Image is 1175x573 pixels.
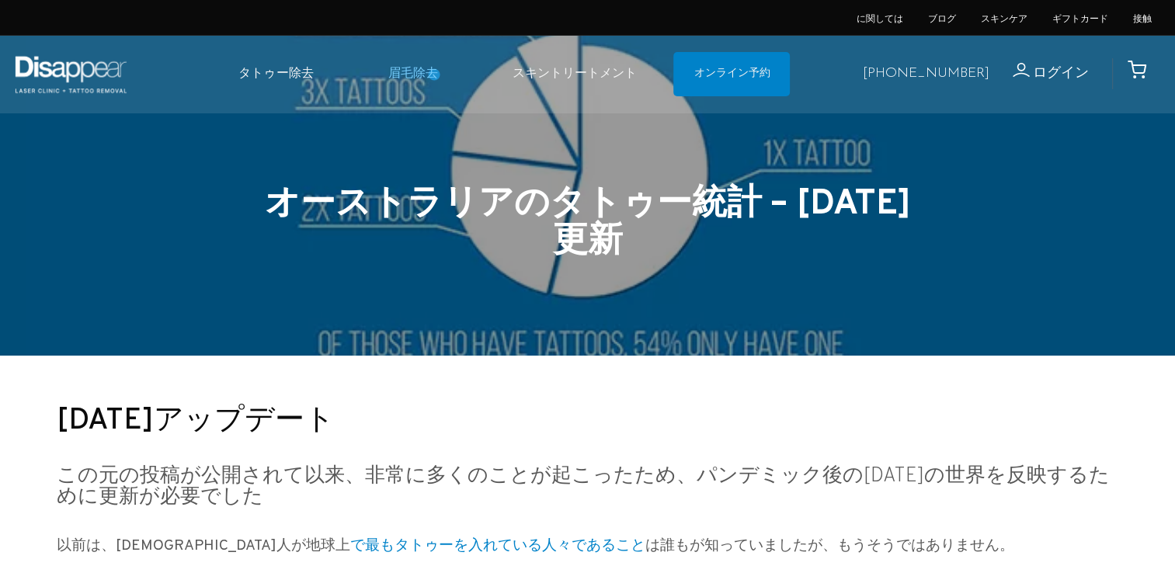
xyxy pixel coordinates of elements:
[57,466,1119,508] h3: この元の投稿が公開されて以来、非常に多くのことが起こったため、パンデミック後の[DATE]の世界を反映するために更新が必要でした
[12,47,130,102] img: Disappear - オーストラリア、シドニーのレーザークリニックとタトゥー除去サービス
[1133,13,1152,26] a: 接触
[928,13,956,26] a: ブログ
[350,537,645,555] a: で最もタトゥーを入れている人々であること
[475,50,673,98] a: スキントリートメント
[57,537,1119,556] h4: 以前は、[DEMOGRAPHIC_DATA]人が地球上 は誰もが知っていましたが、もうそうではありません。
[857,13,903,26] a: に関しては
[1052,13,1108,26] a: ギフトカード
[673,52,790,97] a: オンライン予約
[201,50,350,98] a: タトゥー除去
[863,63,989,85] a: [PHONE_NUMBER]
[251,186,925,261] h1: オーストラリアのタトゥー統計 – [DATE]更新
[350,50,475,98] a: 眉毛除去
[981,13,1027,26] a: スキンケア
[57,405,1119,438] h2: [DATE]アップデート
[1033,64,1089,82] span: ログイン
[989,63,1089,85] a: ログイン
